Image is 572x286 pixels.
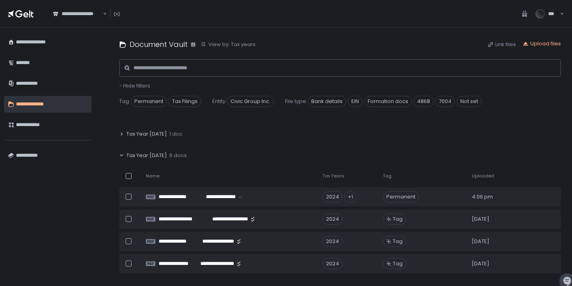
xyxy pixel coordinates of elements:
span: 1 doc [169,130,182,138]
div: 2024 [322,236,343,247]
button: Upload files [522,40,561,47]
button: View by: Tax years [200,41,256,48]
span: Not set [457,96,482,107]
span: [DATE] [472,238,489,245]
span: Civic Group Inc. [227,96,274,107]
span: 7004 [435,96,455,107]
span: Tag [393,260,403,267]
span: Tag [393,238,403,245]
span: Entity [212,98,225,105]
button: Link files [487,41,516,48]
span: [DATE] [472,260,489,267]
div: 2024 [322,214,343,225]
span: Tax Year [DATE] [126,130,167,138]
span: Permanent [383,191,419,202]
span: Permanent [131,96,167,107]
span: Tax Filings [169,96,201,107]
span: Tag [383,173,392,179]
h1: Document Vault [130,39,188,50]
div: +1 [344,191,357,202]
div: 2024 [322,258,343,269]
span: Tag [393,216,403,223]
span: File type [285,98,306,105]
div: Search for option [48,6,107,22]
span: 4:06 pm [472,193,493,200]
span: Bank details [308,96,346,107]
span: 4868 [413,96,434,107]
span: Tag [119,98,129,105]
span: 6 docs [169,152,187,159]
span: Uploaded [472,173,494,179]
span: Tax Year [DATE] [126,152,167,159]
span: Name [146,173,159,179]
div: 2024 [322,191,343,202]
span: Tax Years [322,173,344,179]
span: EIN [348,96,363,107]
button: - Hide filters [119,82,150,89]
span: Formation docs [364,96,412,107]
span: [DATE] [472,216,489,223]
